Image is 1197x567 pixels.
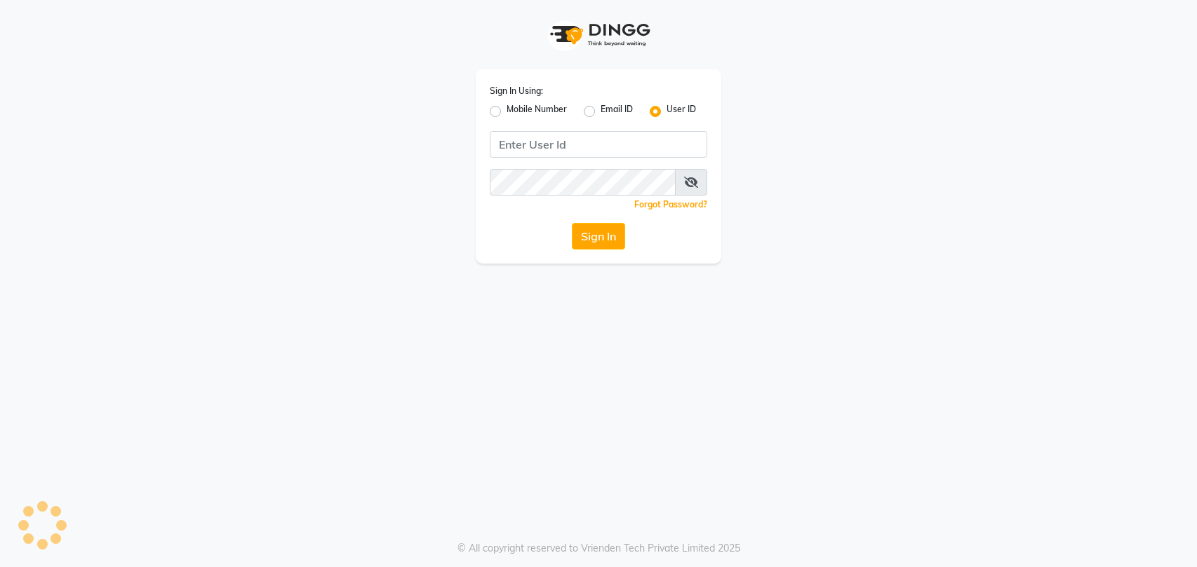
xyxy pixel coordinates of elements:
[507,103,567,120] label: Mobile Number
[490,85,543,97] label: Sign In Using:
[542,14,655,55] img: logo1.svg
[490,131,707,158] input: Username
[667,103,696,120] label: User ID
[601,103,633,120] label: Email ID
[490,169,676,196] input: Username
[572,223,625,250] button: Sign In
[634,199,707,210] a: Forgot Password?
